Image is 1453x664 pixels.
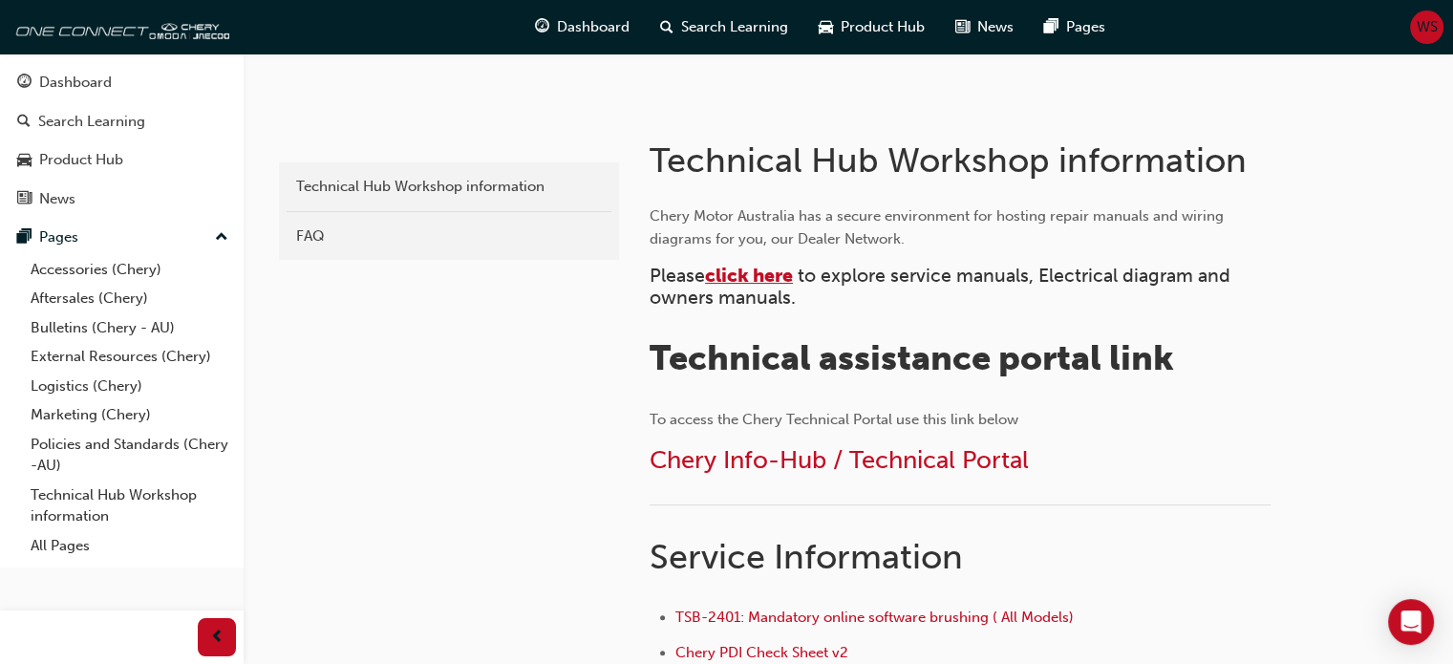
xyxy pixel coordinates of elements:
span: search-icon [660,15,673,39]
span: car-icon [17,152,32,169]
span: Please [650,265,705,287]
a: Bulletins (Chery - AU) [23,313,236,343]
div: Technical Hub Workshop information [296,176,602,198]
button: DashboardSearch LearningProduct HubNews [8,61,236,220]
a: FAQ [287,220,611,253]
div: News [39,188,75,210]
a: Product Hub [8,142,236,178]
a: guage-iconDashboard [520,8,645,47]
button: Pages [8,220,236,255]
div: Open Intercom Messenger [1388,599,1434,645]
a: Chery Info-Hub / Technical Portal [650,445,1029,475]
a: Logistics (Chery) [23,372,236,401]
a: car-iconProduct Hub [803,8,940,47]
div: Product Hub [39,149,123,171]
span: To access the Chery Technical Portal use this link below [650,411,1018,428]
a: Chery PDI Check Sheet v2 [675,644,848,661]
a: Aftersales (Chery) [23,284,236,313]
a: TSB-2401: Mandatory online software brushing ( All Models) [675,609,1074,626]
a: News [8,182,236,217]
a: Marketing (Chery) [23,400,236,430]
div: Search Learning [38,111,145,133]
div: Pages [39,226,78,248]
div: Dashboard [39,72,112,94]
span: Pages [1066,16,1105,38]
a: click here [705,265,793,287]
span: up-icon [215,225,228,250]
a: Accessories (Chery) [23,255,236,285]
a: Search Learning [8,104,236,139]
h1: Technical Hub Workshop information [650,139,1276,182]
span: News [977,16,1014,38]
div: FAQ [296,225,602,247]
span: pages-icon [17,229,32,246]
a: search-iconSearch Learning [645,8,803,47]
span: news-icon [955,15,970,39]
span: WS [1417,16,1438,38]
span: guage-icon [535,15,549,39]
span: pages-icon [1044,15,1058,39]
a: pages-iconPages [1029,8,1121,47]
a: Dashboard [8,65,236,100]
span: car-icon [819,15,833,39]
a: news-iconNews [940,8,1029,47]
img: oneconnect [10,8,229,46]
a: Policies and Standards (Chery -AU) [23,430,236,481]
span: to explore service manuals, Electrical diagram and owners manuals. [650,265,1235,309]
span: Service Information [650,536,963,577]
a: External Resources (Chery) [23,342,236,372]
a: Technical Hub Workshop information [23,481,236,531]
span: Chery Motor Australia has a secure environment for hosting repair manuals and wiring diagrams for... [650,207,1228,247]
span: news-icon [17,191,32,208]
span: search-icon [17,114,31,131]
span: Search Learning [681,16,788,38]
a: Technical Hub Workshop information [287,170,611,203]
span: Product Hub [841,16,925,38]
a: All Pages [23,531,236,561]
span: Dashboard [557,16,630,38]
button: WS [1410,11,1443,44]
span: prev-icon [210,626,224,650]
span: Technical assistance portal link [650,337,1174,378]
span: guage-icon [17,75,32,92]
